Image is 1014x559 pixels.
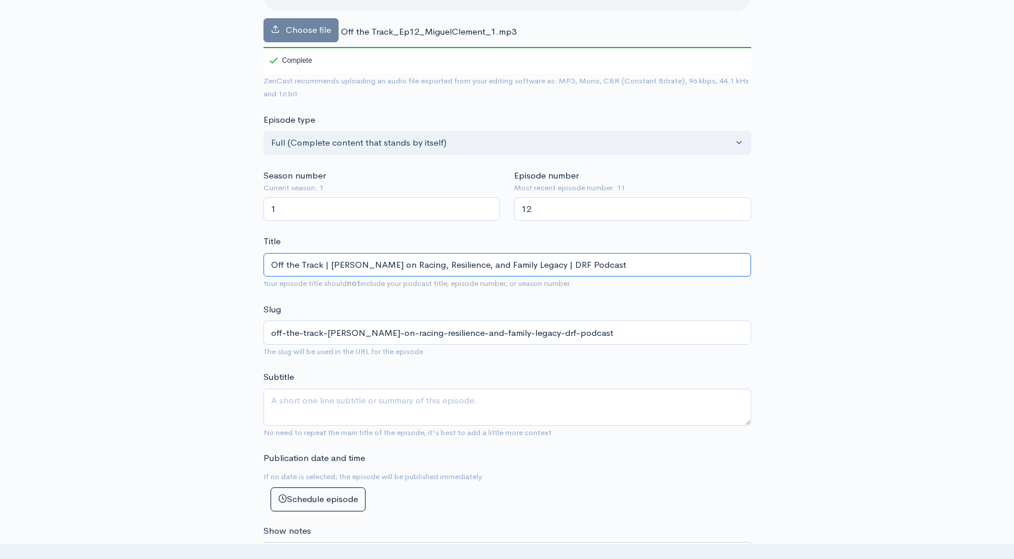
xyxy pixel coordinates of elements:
label: Episode type [263,113,315,127]
button: Full (Complete content that stands by itself) [263,131,751,155]
div: Complete [263,47,315,74]
label: Slug [263,303,281,316]
small: Current season: 1 [263,182,501,194]
div: Complete [269,57,312,64]
div: Full (Complete content that stands by itself) [271,136,733,150]
label: Publication date and time [263,452,365,465]
label: Episode number [514,169,579,183]
span: Choose file [286,24,331,35]
label: Season number [263,169,326,183]
input: title-of-episode [263,321,751,345]
small: If no date is selected, the episode will be published immediately. [263,472,484,481]
label: Title [263,235,280,248]
label: Show notes [263,524,311,538]
strong: not [347,278,360,288]
button: Schedule episode [271,487,366,511]
small: Most recent episode number: 11 [514,182,751,194]
input: Enter season number for this episode [263,197,501,221]
small: No need to repeat the main title of the episode, it's best to add a little more context. [263,427,554,437]
span: Off the Track_Ep12_MiguelClement_1.mp3 [341,26,516,37]
small: ZenCast recommends uploading an audio file exported from your editing software as: MP3, Mono, CBR... [263,76,749,99]
input: Enter episode number [514,197,751,221]
div: 100% [263,47,751,48]
input: What is the episode's title? [263,253,751,277]
label: Subtitle [263,371,294,384]
small: Your episode title should include your podcast title, episode number, or season number. [263,278,572,288]
small: The slug will be used in the URL for the episode. [263,346,425,356]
